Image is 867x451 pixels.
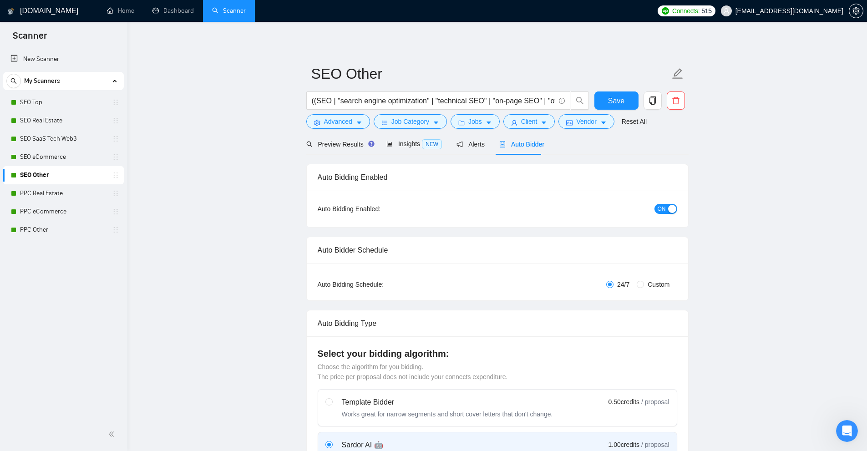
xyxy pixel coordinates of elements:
span: Connects: [672,6,700,16]
span: Save [608,95,624,106]
span: 24/7 [613,279,633,289]
span: Vendor [576,117,596,127]
span: user [511,119,517,126]
span: robot [499,141,506,147]
span: 0.50 credits [608,397,639,407]
span: Choose the algorithm for you bidding. The price per proposal does not include your connects expen... [318,363,508,380]
iframe: Intercom live chat [836,420,858,442]
a: SEO Top [20,93,106,111]
span: bars [381,119,388,126]
img: logo [8,4,14,19]
span: ON [658,204,666,214]
button: setting [849,4,863,18]
h4: Select your bidding algorithm: [318,347,677,360]
span: My Scanners [24,72,60,90]
button: search [571,91,589,110]
button: folderJobscaret-down [451,114,500,129]
a: setting [849,7,863,15]
span: idcard [566,119,573,126]
span: setting [314,119,320,126]
span: holder [112,153,119,161]
span: Insights [386,140,442,147]
a: PPC eCommerce [20,203,106,221]
span: 1.00 credits [608,440,639,450]
div: Auto Bidding Schedule: [318,279,437,289]
button: search [6,74,21,88]
div: Tooltip anchor [367,140,375,148]
span: Preview Results [306,141,372,148]
span: search [306,141,313,147]
a: SEO Other [20,166,106,184]
span: Alerts [456,141,485,148]
span: holder [112,208,119,215]
span: / proposal [641,397,669,406]
span: delete [667,96,684,105]
span: holder [112,99,119,106]
a: PPC Other [20,221,106,239]
img: upwork-logo.png [662,7,669,15]
span: caret-down [356,119,362,126]
span: copy [644,96,661,105]
span: area-chart [386,141,393,147]
button: userClientcaret-down [503,114,555,129]
div: Works great for narrow segments and short cover letters that don't change. [342,410,553,419]
a: homeHome [107,7,134,15]
span: setting [849,7,863,15]
a: searchScanner [212,7,246,15]
div: Sardor AI 🤖 [342,440,484,451]
button: copy [644,91,662,110]
span: Client [521,117,537,127]
span: caret-down [600,119,607,126]
span: edit [672,68,684,80]
span: holder [112,172,119,179]
div: Auto Bidding Enabled: [318,204,437,214]
span: caret-down [486,119,492,126]
a: SEO Real Estate [20,111,106,130]
span: caret-down [541,119,547,126]
input: Search Freelance Jobs... [312,95,555,106]
a: dashboardDashboard [152,7,194,15]
span: NEW [422,139,442,149]
span: user [723,8,730,14]
span: notification [456,141,463,147]
span: Job Category [391,117,429,127]
span: search [571,96,588,105]
a: Reset All [622,117,647,127]
span: Scanner [5,29,54,48]
li: New Scanner [3,50,124,68]
div: Template Bidder [342,397,553,408]
span: info-circle [559,98,565,104]
button: delete [667,91,685,110]
span: folder [458,119,465,126]
span: / proposal [641,440,669,449]
span: holder [112,190,119,197]
a: SEO SaaS Tech Web3 [20,130,106,148]
span: 515 [701,6,711,16]
a: SEO eCommerce [20,148,106,166]
button: barsJob Categorycaret-down [374,114,447,129]
button: idcardVendorcaret-down [558,114,614,129]
button: Save [594,91,639,110]
input: Scanner name... [311,62,670,85]
a: New Scanner [10,50,117,68]
li: My Scanners [3,72,124,239]
span: Advanced [324,117,352,127]
span: holder [112,117,119,124]
span: double-left [108,430,117,439]
span: caret-down [433,119,439,126]
div: Auto Bidding Enabled [318,164,677,190]
span: search [7,78,20,84]
span: Custom [644,279,673,289]
div: Auto Bidder Schedule [318,237,677,263]
span: holder [112,135,119,142]
span: Auto Bidder [499,141,544,148]
button: settingAdvancedcaret-down [306,114,370,129]
div: Auto Bidding Type [318,310,677,336]
span: Jobs [468,117,482,127]
span: holder [112,226,119,233]
a: PPC Real Estate [20,184,106,203]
